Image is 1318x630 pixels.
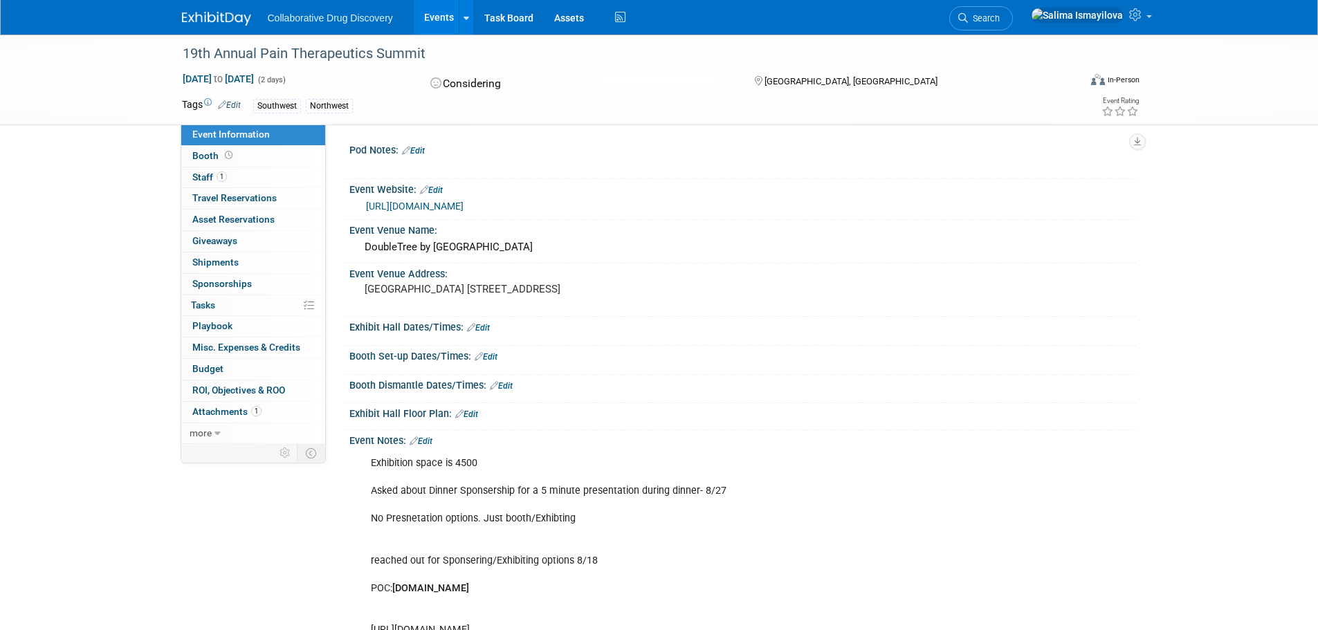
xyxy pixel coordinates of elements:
[1031,8,1124,23] img: Salima Ismayilova
[366,201,464,212] a: [URL][DOMAIN_NAME]
[192,150,235,161] span: Booth
[181,167,325,188] a: Staff1
[392,582,469,594] b: [DOMAIN_NAME]
[192,363,223,374] span: Budget
[181,337,325,358] a: Misc. Expenses & Credits
[949,6,1013,30] a: Search
[257,75,286,84] span: (2 days)
[306,99,353,113] div: Northwest
[217,172,227,182] span: 1
[251,406,262,416] span: 1
[192,406,262,417] span: Attachments
[181,146,325,167] a: Booth
[349,140,1137,158] div: Pod Notes:
[181,359,325,380] a: Budget
[182,98,241,113] td: Tags
[182,12,251,26] img: ExhibitDay
[182,73,255,85] span: [DATE] [DATE]
[402,146,425,156] a: Edit
[765,76,937,86] span: [GEOGRAPHIC_DATA], [GEOGRAPHIC_DATA]
[192,129,270,140] span: Event Information
[181,188,325,209] a: Travel Reservations
[349,179,1137,197] div: Event Website:
[190,427,212,438] span: more
[349,346,1137,364] div: Booth Set-up Dates/Times:
[192,278,252,289] span: Sponsorships
[349,430,1137,448] div: Event Notes:
[1101,98,1139,104] div: Event Rating
[192,192,277,203] span: Travel Reservations
[191,299,215,311] span: Tasks
[273,444,298,462] td: Personalize Event Tab Strip
[212,73,225,84] span: to
[181,252,325,273] a: Shipments
[349,317,1137,335] div: Exhibit Hall Dates/Times:
[181,210,325,230] a: Asset Reservations
[1091,74,1105,85] img: Format-Inperson.png
[426,72,732,96] div: Considering
[420,185,443,195] a: Edit
[253,99,301,113] div: Southwest
[365,283,662,295] pre: [GEOGRAPHIC_DATA] [STREET_ADDRESS]
[192,320,232,331] span: Playbook
[218,100,241,110] a: Edit
[178,41,1059,66] div: 19th Annual Pain Therapeutics Summit
[181,231,325,252] a: Giveaways
[349,375,1137,393] div: Booth Dismantle Dates/Times:
[349,403,1137,421] div: Exhibit Hall Floor Plan:
[349,220,1137,237] div: Event Venue Name:
[181,316,325,337] a: Playbook
[192,342,300,353] span: Misc. Expenses & Credits
[360,237,1126,258] div: DoubleTree by [GEOGRAPHIC_DATA]
[181,402,325,423] a: Attachments1
[410,436,432,446] a: Edit
[490,381,513,391] a: Edit
[475,352,497,362] a: Edit
[181,380,325,401] a: ROI, Objectives & ROO
[181,423,325,444] a: more
[192,214,275,225] span: Asset Reservations
[192,235,237,246] span: Giveaways
[192,257,239,268] span: Shipments
[192,385,285,396] span: ROI, Objectives & ROO
[349,263,1137,281] div: Event Venue Address:
[998,72,1140,93] div: Event Format
[968,13,1000,24] span: Search
[222,150,235,160] span: Booth not reserved yet
[455,409,478,419] a: Edit
[192,172,227,183] span: Staff
[181,295,325,316] a: Tasks
[1107,75,1139,85] div: In-Person
[297,444,325,462] td: Toggle Event Tabs
[268,12,393,24] span: Collaborative Drug Discovery
[181,274,325,295] a: Sponsorships
[181,124,325,145] a: Event Information
[467,323,490,333] a: Edit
